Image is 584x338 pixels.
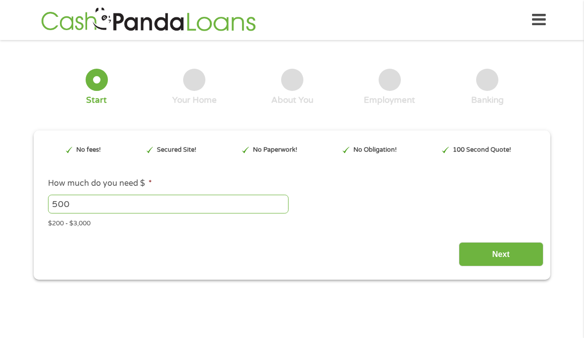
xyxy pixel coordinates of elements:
div: Start [86,95,107,106]
p: Secured Site! [157,145,196,155]
div: $200 - $3,000 [48,215,536,229]
label: How much do you need $ [48,178,152,189]
p: 100 Second Quote! [453,145,511,155]
div: Your Home [172,95,217,106]
p: No Paperwork! [253,145,297,155]
p: No fees! [76,145,101,155]
div: About You [271,95,313,106]
div: Banking [471,95,504,106]
img: GetLoanNow Logo [38,6,259,34]
p: No Obligation! [353,145,397,155]
input: Next [459,242,543,266]
div: Employment [364,95,415,106]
